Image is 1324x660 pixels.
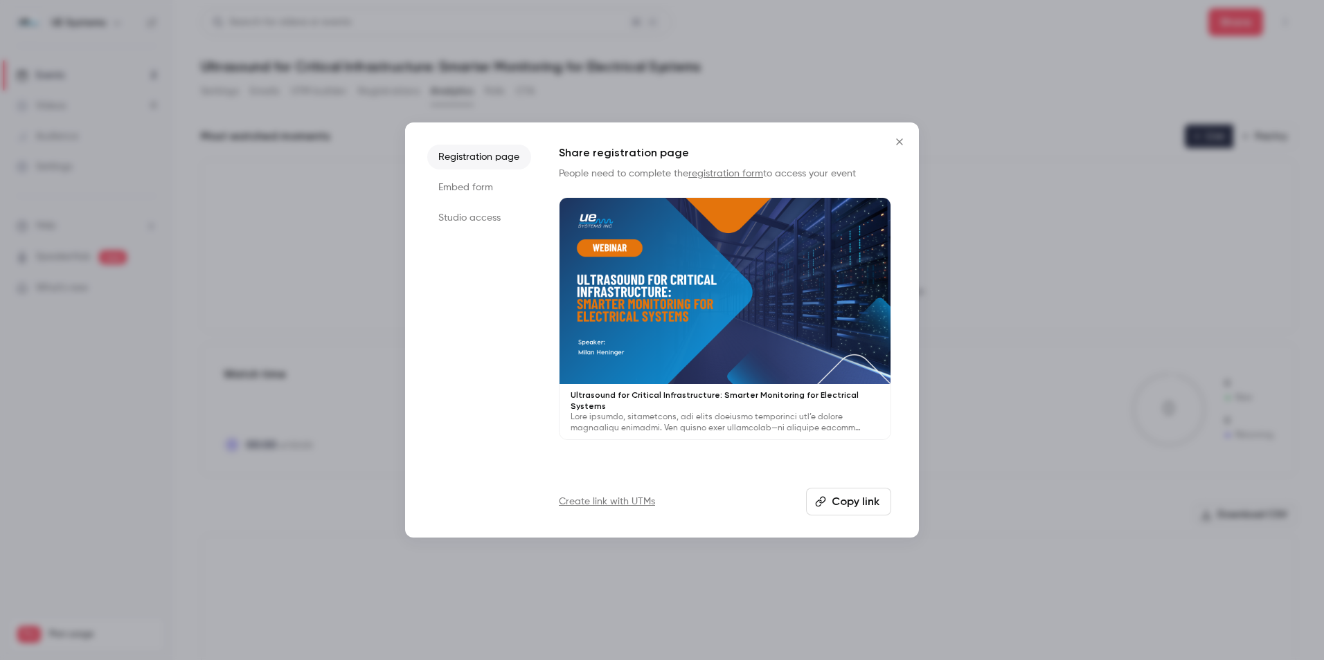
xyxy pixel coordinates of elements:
[559,145,891,161] h1: Share registration page
[427,175,531,200] li: Embed form
[806,488,891,515] button: Copy link
[559,167,891,181] p: People need to complete the to access your event
[427,205,531,230] li: Studio access
[688,169,763,178] a: registration form
[571,389,879,412] p: Ultrasound for Critical Infrastructure: Smarter Monitoring for Electrical Systems
[571,412,879,434] p: Lore ipsumdo, sitametcons, adi elits doeiusmo temporinci utl’e dolore magnaaliqu enimadmi. Ven qu...
[559,495,655,508] a: Create link with UTMs
[427,145,531,169] li: Registration page
[886,128,913,156] button: Close
[559,197,891,440] a: Ultrasound for Critical Infrastructure: Smarter Monitoring for Electrical SystemsLore ipsumdo, si...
